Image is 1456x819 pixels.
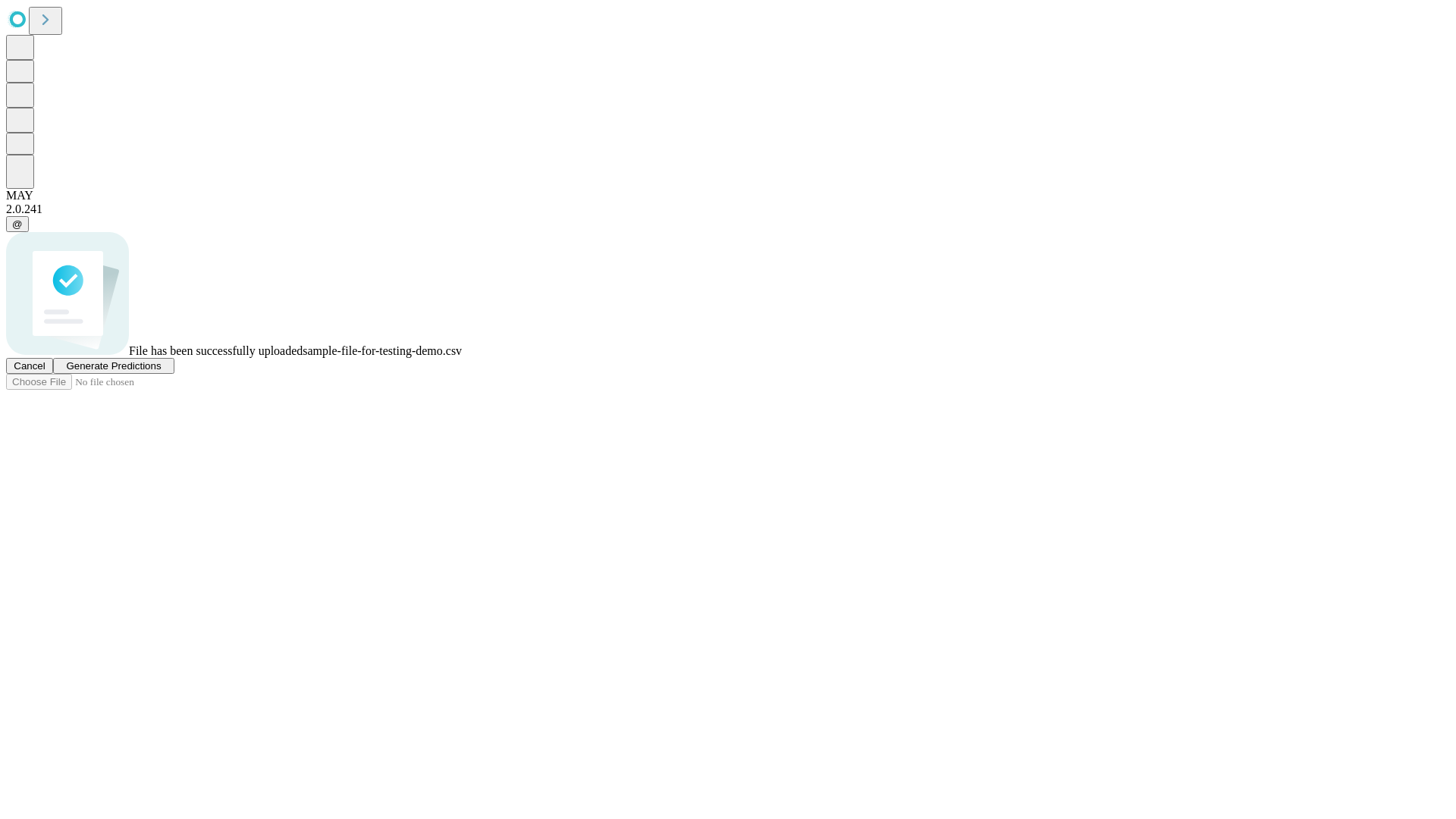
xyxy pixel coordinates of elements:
div: 2.0.241 [6,202,1450,216]
span: sample-file-for-testing-demo.csv [303,344,462,357]
span: @ [12,218,23,230]
span: Cancel [14,360,45,372]
button: Generate Predictions [53,358,174,374]
span: File has been successfully uploaded [129,344,303,357]
button: Cancel [6,358,53,374]
div: MAY [6,189,1450,202]
button: @ [6,216,29,232]
span: Generate Predictions [66,360,161,372]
